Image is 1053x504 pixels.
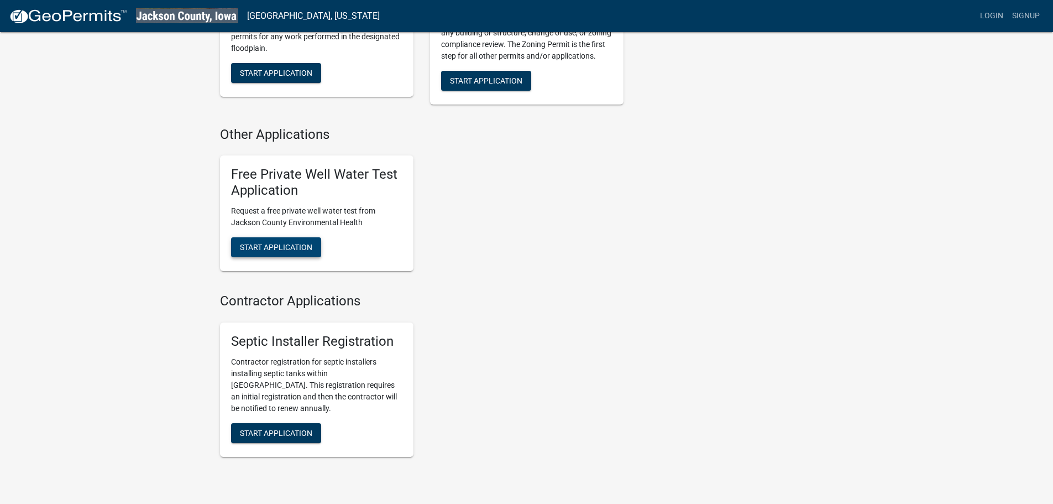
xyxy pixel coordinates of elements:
[1008,6,1044,27] a: Signup
[231,63,321,83] button: Start Application
[220,127,624,143] h4: Other Applications
[441,71,531,91] button: Start Application
[247,7,380,25] a: [GEOGRAPHIC_DATA], [US_STATE]
[450,76,522,85] span: Start Application
[240,428,312,437] span: Start Application
[240,69,312,77] span: Start Application
[231,356,402,414] p: Contractor registration for septic installers installing septic tanks within [GEOGRAPHIC_DATA]. T...
[231,237,321,257] button: Start Application
[220,293,624,309] h4: Contractor Applications
[231,205,402,228] p: Request a free private well water test from Jackson County Environmental Health
[976,6,1008,27] a: Login
[220,293,624,466] wm-workflow-list-section: Contractor Applications
[240,242,312,251] span: Start Application
[220,127,624,280] wm-workflow-list-section: Other Applications
[231,334,402,350] h5: Septic Installer Registration
[231,423,321,443] button: Start Application
[231,167,402,199] h5: Free Private Well Water Test Application
[136,8,238,23] img: Jackson County, Iowa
